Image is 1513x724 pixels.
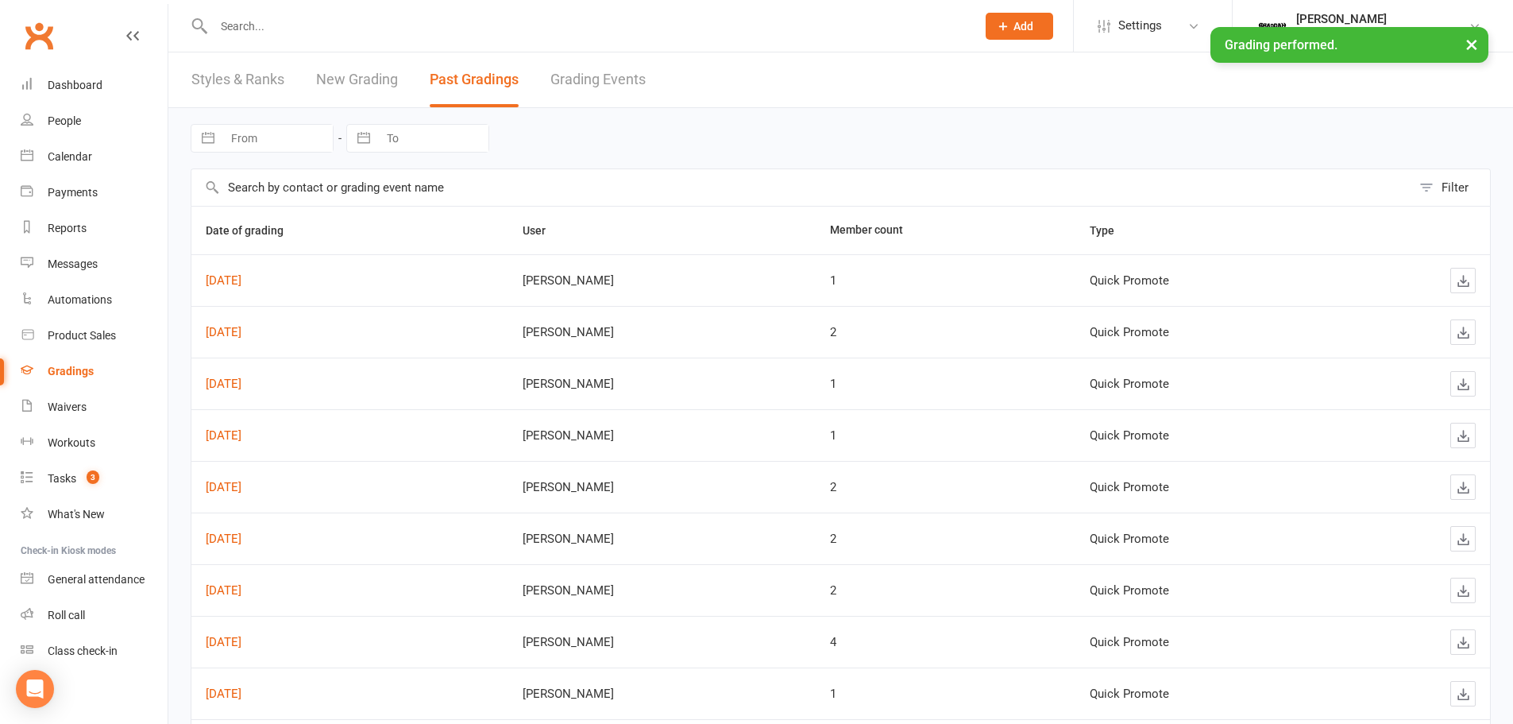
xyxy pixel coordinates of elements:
div: Quick Promote [1090,377,1337,391]
div: 1 [830,687,1062,701]
div: Payments [48,186,98,199]
a: General attendance kiosk mode [21,562,168,598]
div: Tasks [48,472,76,485]
button: Add [986,13,1053,40]
a: Waivers [21,389,168,425]
div: Quick Promote [1090,274,1337,288]
a: Reports [21,211,168,246]
div: [PERSON_NAME] [523,377,801,391]
a: Messages [21,246,168,282]
a: What's New [21,497,168,532]
button: Filter [1411,169,1490,206]
div: [PERSON_NAME] [523,687,801,701]
th: Member count [816,207,1076,254]
div: [PERSON_NAME] [523,274,801,288]
div: Class check-in [48,645,118,657]
a: [DATE] [206,273,241,288]
div: 2 [830,326,1062,339]
div: People [48,114,81,127]
div: Messages [48,257,98,270]
a: Payments [21,175,168,211]
input: From [222,125,333,152]
div: [PERSON_NAME] [523,326,801,339]
a: Grading Events [550,52,646,107]
div: Quick Promote [1090,429,1337,443]
a: Product Sales [21,318,168,354]
a: People [21,103,168,139]
a: [DATE] [206,428,241,443]
div: Quick Promote [1090,532,1337,546]
div: Dashboard [48,79,102,91]
span: Settings [1118,8,1162,44]
a: [DATE] [206,532,241,546]
a: New Grading [316,52,398,107]
span: Date of grading [206,224,301,237]
a: [DATE] [206,635,241,649]
div: Workouts [48,436,95,449]
div: Quick Promote [1090,636,1337,649]
span: 3 [87,470,99,484]
a: [DATE] [206,480,241,494]
div: Reports [48,222,87,234]
div: Automations [48,293,112,306]
button: Date of grading [206,221,301,240]
input: To [378,125,488,152]
button: User [523,221,563,240]
div: 2 [830,584,1062,598]
a: Class kiosk mode [21,633,168,669]
div: Calendar [48,150,92,163]
a: Automations [21,282,168,318]
input: Search by contact or grading event name [191,169,1411,206]
button: Type [1090,221,1132,240]
div: 4 [830,636,1062,649]
span: Add [1013,20,1033,33]
a: Gradings [21,354,168,389]
div: Open Intercom Messenger [16,670,54,708]
a: Workouts [21,425,168,461]
img: thumb_image1722295729.png [1256,10,1288,42]
div: Filter [1442,178,1469,197]
div: [PERSON_NAME] [523,636,801,649]
div: Quick Promote [1090,326,1337,339]
div: [PERSON_NAME] [523,584,801,598]
div: Grading performed. [1210,27,1488,63]
input: Search... [209,15,965,37]
a: Dashboard [21,68,168,103]
a: [DATE] [206,377,241,391]
div: 1 [830,274,1062,288]
a: [DATE] [206,583,241,598]
a: [DATE] [206,687,241,701]
a: Roll call [21,598,168,633]
div: What's New [48,508,105,521]
div: Roll call [48,609,85,621]
div: Product Sales [48,329,116,342]
div: [PERSON_NAME] [523,481,801,494]
div: 2 [830,481,1062,494]
span: User [523,224,563,237]
div: [PERSON_NAME] [1296,12,1469,26]
div: Gradings [48,365,94,377]
span: Type [1090,224,1132,237]
div: Quick Promote [1090,584,1337,598]
div: General attendance [48,573,145,586]
button: × [1457,27,1486,61]
div: 1 [830,429,1062,443]
div: 1 [830,377,1062,391]
div: [PERSON_NAME] [523,532,801,546]
div: [PERSON_NAME] [PERSON_NAME] [1296,26,1469,41]
div: [PERSON_NAME] [523,429,801,443]
a: Clubworx [19,16,59,56]
div: 2 [830,532,1062,546]
div: Quick Promote [1090,481,1337,494]
a: Past Gradings [430,52,519,107]
div: Quick Promote [1090,687,1337,701]
a: Styles & Ranks [191,52,284,107]
a: [DATE] [206,325,241,339]
a: Tasks 3 [21,461,168,497]
a: Calendar [21,139,168,175]
div: Waivers [48,401,87,413]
